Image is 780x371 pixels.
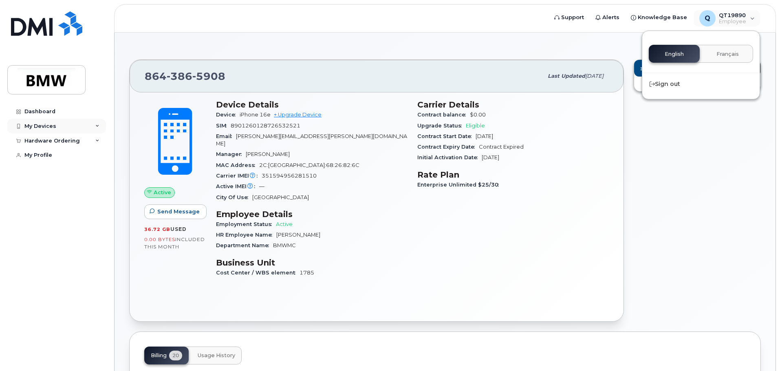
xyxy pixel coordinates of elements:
span: 2C:[GEOGRAPHIC_DATA]:68:26:82:6C [259,162,359,168]
span: Cost Center / WBS element [216,270,300,276]
a: + Upgrade Device [274,112,322,118]
span: 351594956281510 [262,173,317,179]
span: Contract Start Date [417,133,476,139]
span: iPhone 16e [240,112,271,118]
span: 864 [145,70,225,82]
span: [DATE] [482,154,499,160]
span: Upgrade Status [417,123,466,129]
span: [PERSON_NAME] [246,151,290,157]
span: Department Name [216,242,273,248]
span: Email [216,133,236,139]
span: Active [154,189,171,196]
span: Add Roaming Package [641,66,714,73]
a: Create Helpdesk Submission [634,77,760,91]
span: City Of Use [216,194,252,200]
span: 1785 [300,270,314,276]
span: Device [216,112,240,118]
span: Last updated [548,73,585,79]
span: 386 [167,70,192,82]
span: Employment Status [216,221,276,227]
span: Contract Expiry Date [417,144,479,150]
span: $0.00 [470,112,486,118]
span: Active [276,221,293,227]
span: Usage History [198,352,235,359]
span: Send Message [157,208,200,215]
span: [PERSON_NAME] [276,232,320,238]
span: SIM [216,123,231,129]
span: 0.00 Bytes [144,237,175,242]
span: Enterprise Unlimited $25/30 [417,182,503,188]
h3: Employee Details [216,209,408,219]
h3: Rate Plan [417,170,609,180]
h3: Device Details [216,100,408,110]
span: [PERSON_NAME][EMAIL_ADDRESS][PERSON_NAME][DOMAIN_NAME] [216,133,407,147]
span: [DATE] [476,133,493,139]
h3: Business Unit [216,258,408,268]
button: Add Roaming Package [634,60,760,77]
span: Manager [216,151,246,157]
span: 8901260128726532521 [231,123,300,129]
span: — [259,183,264,189]
span: Active IMEI [216,183,259,189]
span: Français [716,51,739,57]
span: HR Employee Name [216,232,276,238]
span: used [170,226,187,232]
span: Contract Expired [479,144,524,150]
span: [GEOGRAPHIC_DATA] [252,194,309,200]
span: Eligible [466,123,485,129]
span: 5908 [192,70,225,82]
span: Carrier IMEI [216,173,262,179]
div: Sign out [642,77,760,92]
span: Initial Activation Date [417,154,482,160]
h3: Carrier Details [417,100,609,110]
span: BMWMC [273,242,296,248]
span: Contract balance [417,112,470,118]
span: [DATE] [585,73,604,79]
iframe: Messenger Launcher [745,336,774,365]
span: 36.72 GB [144,226,170,232]
span: MAC Address [216,162,259,168]
button: Send Message [144,204,207,219]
